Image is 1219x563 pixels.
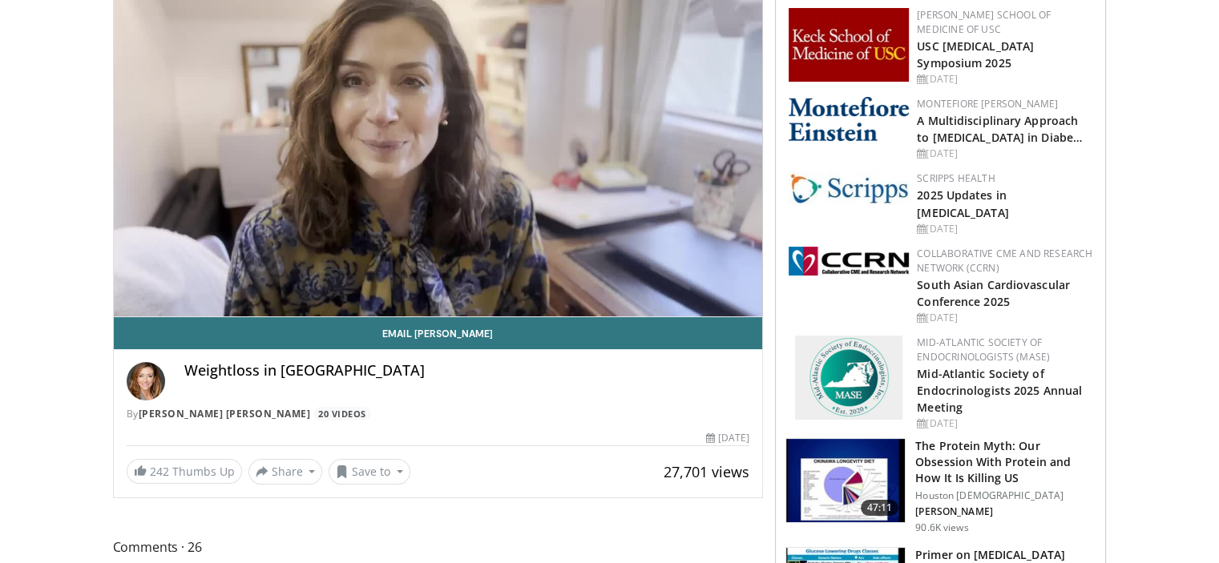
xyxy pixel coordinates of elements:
img: b0142b4c-93a1-4b58-8f91-5265c282693c.png.150x105_q85_autocrop_double_scale_upscale_version-0.2.png [789,97,909,141]
p: 90.6K views [915,521,968,534]
h4: Weightloss in [GEOGRAPHIC_DATA] [184,362,750,380]
img: f382488c-070d-4809-84b7-f09b370f5972.png.150x105_q85_autocrop_double_scale_upscale_version-0.2.png [795,336,902,420]
a: South Asian Cardiovascular Conference 2025 [917,277,1070,309]
img: Avatar [127,362,165,400]
p: Houston [DEMOGRAPHIC_DATA] [915,489,1096,502]
a: USC [MEDICAL_DATA] Symposium 2025 [917,38,1034,70]
div: By [127,407,750,421]
p: [PERSON_NAME] [915,505,1096,518]
div: [DATE] [706,431,749,445]
a: Montefiore [PERSON_NAME] [917,97,1058,111]
img: c9f2b0b7-b02a-4276-a72a-b0cbb4230bc1.jpg.150x105_q85_autocrop_double_scale_upscale_version-0.2.jpg [789,171,909,204]
h3: The Protein Myth: Our Obsession With Protein and How It Is Killing US [915,438,1096,486]
a: 2025 Updates in [MEDICAL_DATA] [917,187,1008,219]
div: [DATE] [917,72,1092,86]
a: Mid-Atlantic Society of Endocrinologists (MASE) [917,336,1050,364]
div: [DATE] [917,147,1092,161]
div: [DATE] [917,416,1092,431]
div: [DATE] [917,222,1092,236]
span: Comments 26 [113,537,764,557]
img: 7b941f1f-d101-407a-8bfa-07bd47db01ba.png.150x105_q85_autocrop_double_scale_upscale_version-0.2.jpg [789,8,909,82]
img: a04ee3ba-8487-4636-b0fb-5e8d268f3737.png.150x105_q85_autocrop_double_scale_upscale_version-0.2.png [789,247,909,275]
a: Email [PERSON_NAME] [114,317,763,349]
img: b7b8b05e-5021-418b-a89a-60a270e7cf82.150x105_q85_crop-smart_upscale.jpg [786,439,905,522]
a: Scripps Health [917,171,995,185]
button: Share [248,459,323,485]
a: Collaborative CME and Research Network (CCRN) [917,247,1092,275]
a: Mid-Atlantic Society of Endocrinologists 2025 Annual Meeting [917,366,1082,415]
button: Save to [329,459,410,485]
a: [PERSON_NAME] [PERSON_NAME] [139,407,311,420]
a: 242 Thumbs Up [127,459,242,484]
a: A Multidisciplinary Approach to [MEDICAL_DATA] in Diabe… [917,113,1083,145]
div: [DATE] [917,311,1092,325]
span: 47:11 [861,500,899,516]
a: 47:11 The Protein Myth: Our Obsession With Protein and How It Is Killing US Houston [DEMOGRAPHIC_... [785,438,1096,534]
a: 20 Videos [313,407,372,420]
h3: Primer on [MEDICAL_DATA] [915,547,1096,563]
span: 27,701 views [664,462,749,481]
a: [PERSON_NAME] School of Medicine of USC [917,8,1051,36]
span: 242 [150,464,169,479]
